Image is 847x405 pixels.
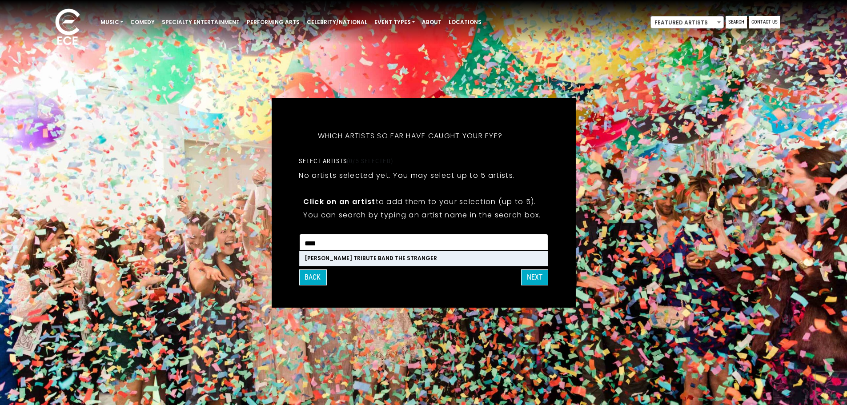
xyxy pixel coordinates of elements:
[445,15,485,30] a: Locations
[726,16,747,28] a: Search
[299,120,521,152] h5: Which artists so far have caught your eye?
[521,269,548,285] button: Next
[299,269,326,285] button: Back
[650,16,724,28] span: Featured Artists
[303,196,543,207] p: to add them to your selection (up to 5).
[127,15,158,30] a: Comedy
[651,16,723,29] span: Featured Artists
[158,15,243,30] a: Specialty Entertainment
[299,157,393,165] label: Select artists
[303,209,543,221] p: You can search by typing an artist name in the search box.
[418,15,445,30] a: About
[371,15,418,30] a: Event Types
[45,6,90,49] img: ece_new_logo_whitev2-1.png
[303,196,375,207] strong: Click on an artist
[299,170,515,181] p: No artists selected yet. You may select up to 5 artists.
[299,251,547,266] li: [PERSON_NAME] Tribute Band the Stranger
[305,240,542,248] textarea: Search
[97,15,127,30] a: Music
[347,157,393,164] span: (0/5 selected)
[243,15,303,30] a: Performing Arts
[749,16,780,28] a: Contact Us
[303,15,371,30] a: Celebrity/National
